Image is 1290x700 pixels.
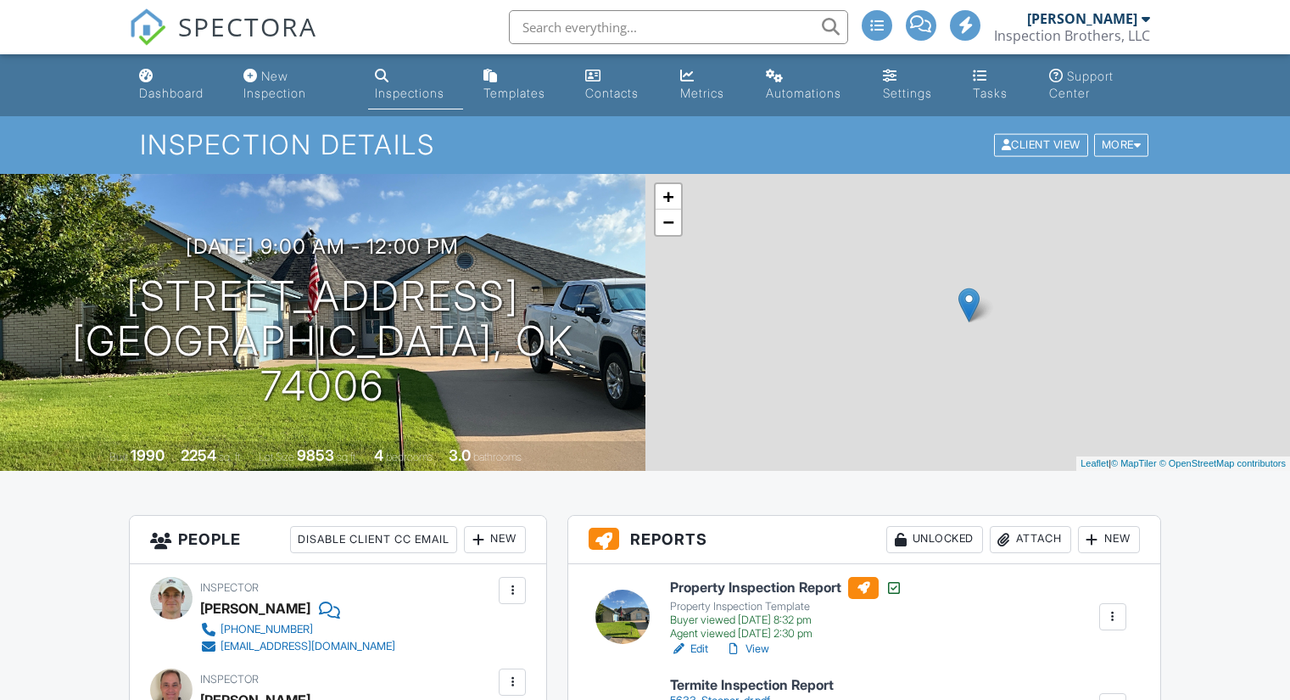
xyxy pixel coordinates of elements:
[200,621,395,638] a: [PHONE_NUMBER]
[139,86,204,100] div: Dashboard
[374,446,383,464] div: 4
[297,446,334,464] div: 9853
[337,451,358,463] span: sq.ft.
[368,61,463,109] a: Inspections
[578,61,660,109] a: Contacts
[200,581,259,594] span: Inspector
[973,86,1008,100] div: Tasks
[243,69,306,100] div: New Inspection
[670,600,902,613] div: Property Inspection Template
[178,8,317,44] span: SPECTORA
[766,86,841,100] div: Automations
[477,61,565,109] a: Templates
[221,623,313,636] div: [PHONE_NUMBER]
[200,673,259,686] span: Inspector
[129,23,317,59] a: SPECTORA
[725,641,769,658] a: View
[1081,458,1109,468] a: Leaflet
[759,61,863,109] a: Automations (Advanced)
[585,86,639,100] div: Contacts
[375,86,444,100] div: Inspections
[131,446,165,464] div: 1990
[219,451,243,463] span: sq. ft.
[1094,134,1149,157] div: More
[673,61,745,109] a: Metrics
[568,516,1160,564] h3: Reports
[1159,458,1286,468] a: © OpenStreetMap contributors
[1078,526,1140,553] div: New
[670,577,902,641] a: Property Inspection Report Property Inspection Template Buyer viewed [DATE] 8:32 pm Agent viewed ...
[386,451,433,463] span: bedrooms
[966,61,1029,109] a: Tasks
[259,451,294,463] span: Lot Size
[656,184,681,210] a: Zoom in
[670,613,902,627] div: Buyer viewed [DATE] 8:32 pm
[132,61,223,109] a: Dashboard
[464,526,526,553] div: New
[876,61,952,109] a: Settings
[1111,458,1157,468] a: © MapTiler
[886,526,983,553] div: Unlocked
[670,678,834,693] h6: Termite Inspection Report
[140,130,1150,160] h1: Inspection Details
[237,61,355,109] a: New Inspection
[1049,69,1114,100] div: Support Center
[483,86,545,100] div: Templates
[670,627,902,641] div: Agent viewed [DATE] 2:30 pm
[509,10,848,44] input: Search everything...
[992,137,1092,150] a: Client View
[449,446,471,464] div: 3.0
[200,638,395,655] a: [EMAIL_ADDRESS][DOMAIN_NAME]
[1042,61,1158,109] a: Support Center
[1027,10,1137,27] div: [PERSON_NAME]
[990,526,1071,553] div: Attach
[130,516,546,564] h3: People
[473,451,522,463] span: bathrooms
[994,27,1150,44] div: Inspection Brothers, LLC
[994,134,1088,157] div: Client View
[670,577,902,599] h6: Property Inspection Report
[1076,456,1290,471] div: |
[290,526,457,553] div: Disable Client CC Email
[186,235,459,258] h3: [DATE] 9:00 am - 12:00 pm
[883,86,932,100] div: Settings
[221,640,395,653] div: [EMAIL_ADDRESS][DOMAIN_NAME]
[200,596,310,621] div: [PERSON_NAME]
[109,451,128,463] span: Built
[181,446,216,464] div: 2254
[680,86,724,100] div: Metrics
[129,8,166,46] img: The Best Home Inspection Software - Spectora
[670,641,708,658] a: Edit
[656,210,681,235] a: Zoom out
[27,274,618,408] h1: [STREET_ADDRESS] [GEOGRAPHIC_DATA], OK 74006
